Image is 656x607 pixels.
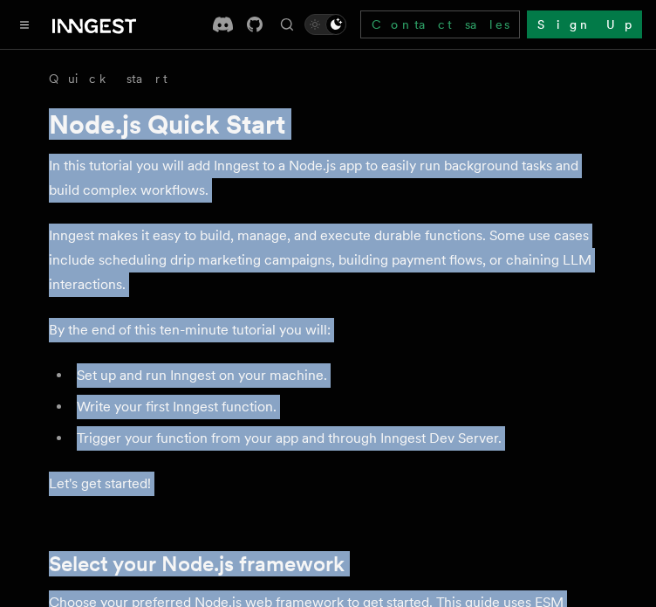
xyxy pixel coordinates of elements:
[49,552,345,576] a: Select your Node.js framework
[527,10,642,38] a: Sign Up
[72,395,607,419] li: Write your first Inngest function.
[49,108,607,140] h1: Node.js Quick Start
[304,14,346,35] button: Toggle dark mode
[49,472,607,496] p: Let's get started!
[49,70,167,87] a: Quick start
[72,426,607,451] li: Trigger your function from your app and through Inngest Dev Server.
[49,154,607,203] p: In this tutorial you will add Inngest to a Node.js app to easily run background tasks and build c...
[49,318,607,342] p: By the end of this ten-minute tutorial you will:
[49,224,607,297] p: Inngest makes it easy to build, manage, and execute durable functions. Some use cases include sch...
[360,10,520,38] a: Contact sales
[14,14,35,35] button: Toggle navigation
[72,363,607,388] li: Set up and run Inngest on your machine.
[277,14,297,35] button: Find something...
